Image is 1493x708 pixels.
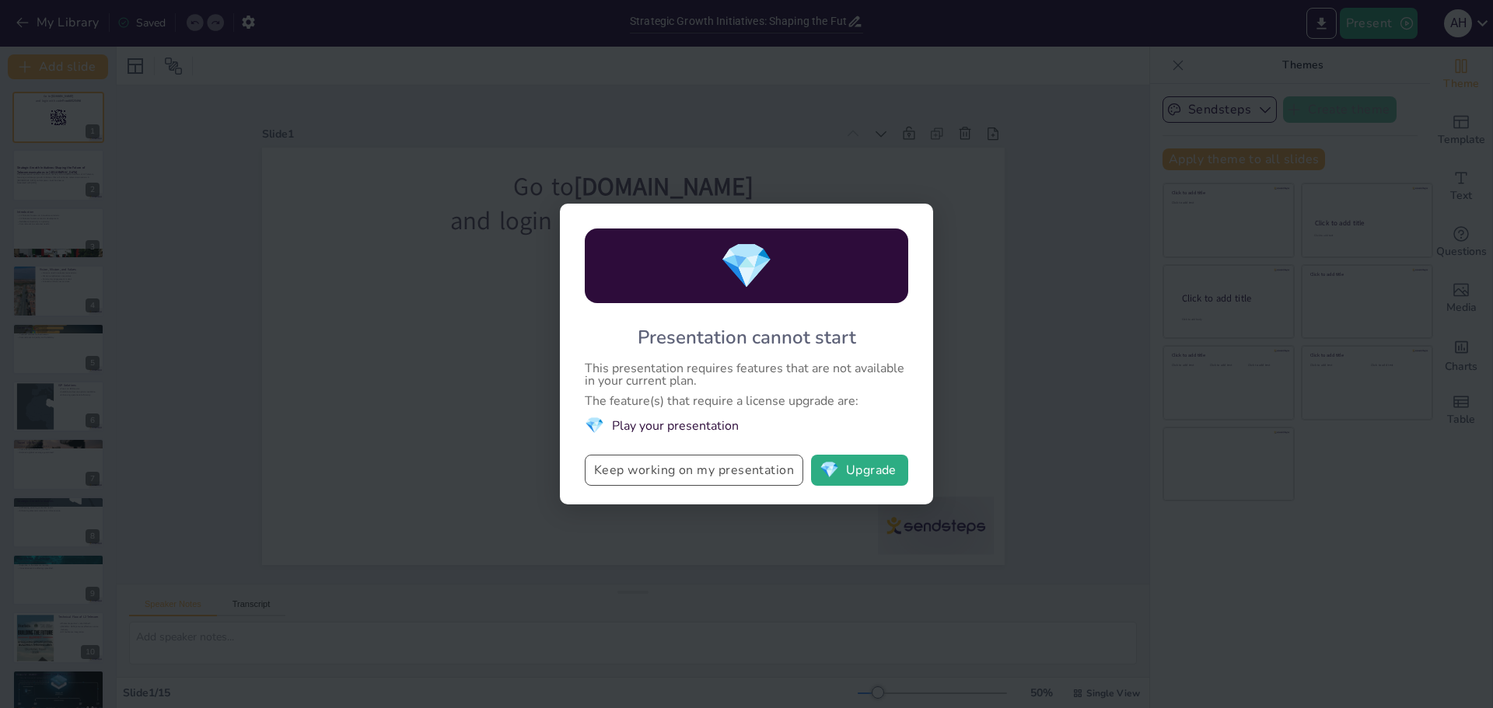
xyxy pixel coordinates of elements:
span: diamond [820,462,839,478]
div: This presentation requires features that are not available in your current plan. [585,362,908,387]
div: The feature(s) that require a license upgrade are: [585,395,908,407]
span: diamond [585,415,604,436]
div: Presentation cannot start [638,325,856,350]
span: diamond [719,236,774,296]
button: diamondUpgrade [811,455,908,486]
li: Play your presentation [585,415,908,436]
button: Keep working on my presentation [585,455,803,486]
